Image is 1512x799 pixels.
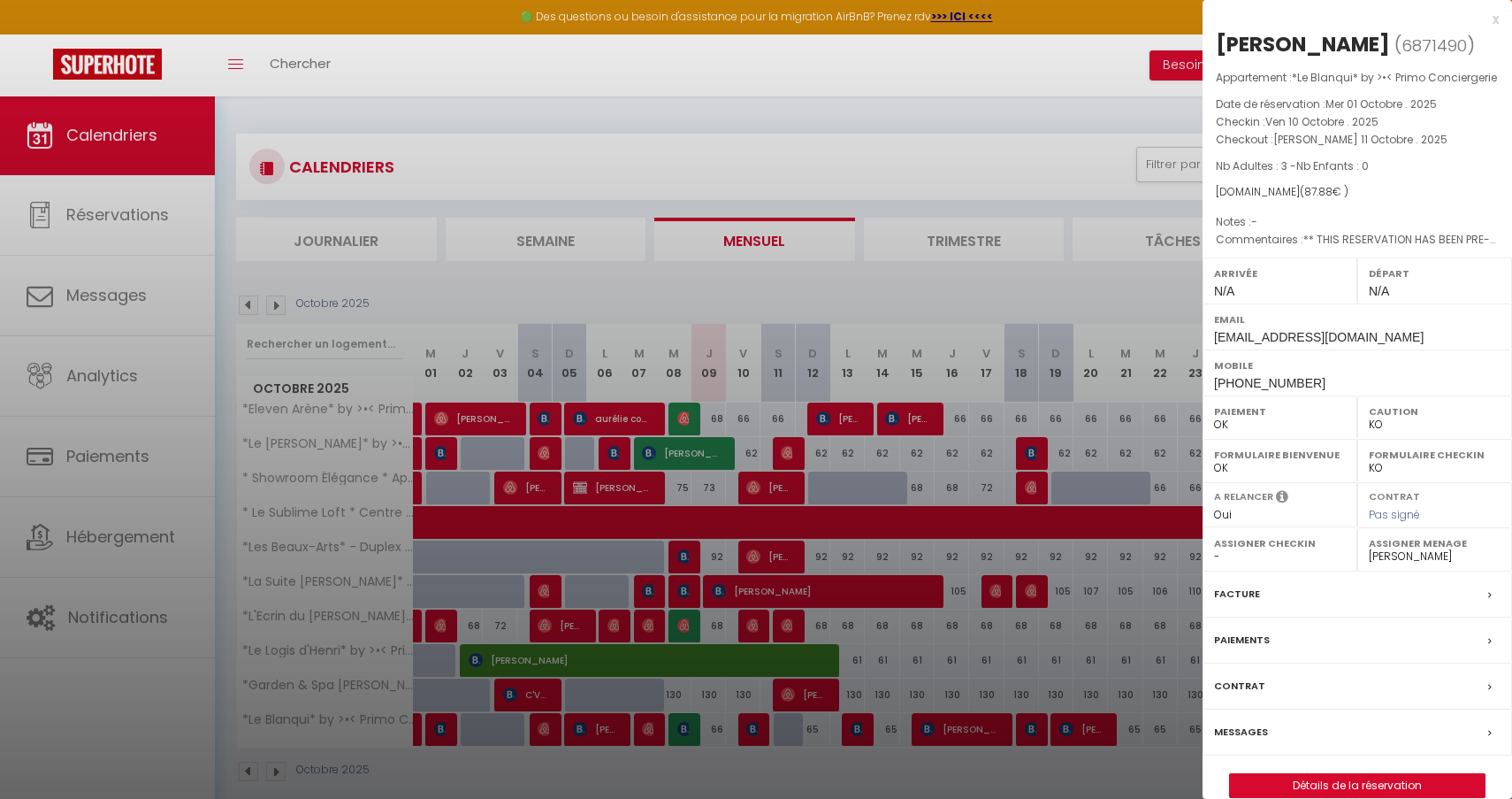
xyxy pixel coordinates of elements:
[1214,534,1346,552] label: Assigner Checkin
[1214,330,1424,344] span: [EMAIL_ADDRESS][DOMAIN_NAME]
[1216,69,1499,87] p: Appartement :
[1369,489,1420,501] label: Contrat
[1251,214,1257,229] span: -
[1369,265,1501,282] label: Départ
[1230,774,1485,797] a: Détails de la réservation
[1325,96,1437,111] span: Mer 01 Octobre . 2025
[1214,585,1260,603] label: Facture
[1304,184,1333,199] span: 87.88
[1214,446,1346,464] label: Formulaire Bienvenue
[1214,357,1501,374] label: Mobile
[1296,158,1369,173] span: Nb Enfants : 0
[1369,534,1501,552] label: Assigner Menage
[1214,265,1346,282] label: Arrivée
[1276,489,1288,509] i: Sélectionner OUI si vous souhaiter envoyer les séquences de messages post-checkout
[1214,376,1325,390] span: [PHONE_NUMBER]
[1401,35,1467,57] span: 6871490
[1214,311,1501,328] label: Email
[1369,507,1420,522] span: Pas signé
[1369,403,1501,420] label: Caution
[1292,70,1497,85] span: *Le Blanqui* by >•< Primo Conciergerie
[1300,184,1348,199] span: ( € )
[1229,773,1485,798] button: Détails de la réservation
[1216,184,1499,201] div: [DOMAIN_NAME]
[1214,677,1265,695] label: Contrat
[1273,132,1447,147] span: [PERSON_NAME] 11 Octobre . 2025
[1214,489,1273,504] label: A relancer
[1203,9,1499,30] div: x
[1214,403,1346,420] label: Paiement
[1369,446,1501,464] label: Formulaire Checkin
[1369,284,1389,298] span: N/A
[1216,113,1499,131] p: Checkin :
[1394,33,1475,58] span: ( )
[1216,213,1499,231] p: Notes :
[1214,284,1234,298] span: N/A
[1216,231,1499,249] p: Commentaires :
[1216,96,1499,113] p: Date de réservation :
[1214,631,1270,649] label: Paiements
[1265,114,1378,129] span: Ven 10 Octobre . 2025
[1216,131,1499,149] p: Checkout :
[1214,723,1268,741] label: Messages
[1216,30,1390,58] div: [PERSON_NAME]
[1216,158,1369,173] span: Nb Adultes : 3 -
